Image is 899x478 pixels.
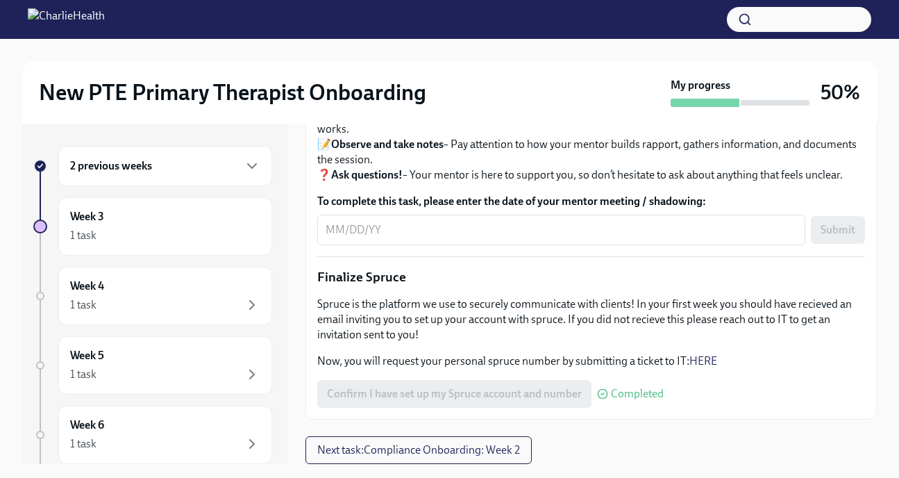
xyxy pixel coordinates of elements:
[317,354,865,369] p: Now, you will request your personal spruce number by submitting a ticket to IT:
[70,436,96,452] div: 1 task
[331,138,444,151] strong: Observe and take notes
[70,367,96,382] div: 1 task
[821,80,860,105] h3: 50%
[70,158,152,174] h6: 2 previous weeks
[317,297,865,343] p: Spruce is the platform we use to securely communicate with clients! In your first week you should...
[317,443,520,457] span: Next task : Compliance Onboarding: Week 2
[28,8,105,31] img: CharlieHealth
[671,78,730,93] strong: My progress
[317,194,865,209] label: To complete this task, please enter the date of your mentor meeting / shadowing:
[70,297,96,313] div: 1 task
[317,268,865,286] p: Finalize Spruce
[70,279,104,294] h6: Week 4
[33,197,272,256] a: Week 31 task
[317,91,865,183] p: 📅 – If you haven’t already, reach out to them on Slack or email to find a time that works. 📝 – Pa...
[70,348,104,363] h6: Week 5
[39,79,426,106] h2: New PTE Primary Therapist Onboarding
[58,146,272,186] div: 2 previous weeks
[331,168,403,181] strong: Ask questions!
[33,336,272,395] a: Week 51 task
[33,267,272,325] a: Week 41 task
[70,418,104,433] h6: Week 6
[689,354,717,368] a: HERE
[33,406,272,464] a: Week 61 task
[305,436,532,464] button: Next task:Compliance Onboarding: Week 2
[611,388,664,399] span: Completed
[70,228,96,243] div: 1 task
[70,209,104,224] h6: Week 3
